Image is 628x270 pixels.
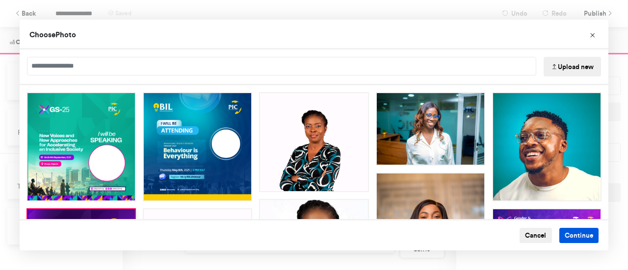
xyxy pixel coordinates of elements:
[520,228,552,244] button: Cancel
[559,228,599,244] button: Continue
[29,30,76,39] span: Choose Photo
[579,221,616,258] iframe: Drift Widget Chat Controller
[20,20,608,250] div: Choose Image
[544,57,601,76] button: Upload new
